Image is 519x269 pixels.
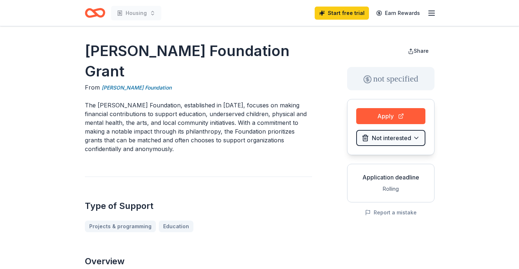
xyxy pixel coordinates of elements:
[85,256,312,267] h2: Overview
[347,67,435,90] div: not specified
[85,4,105,21] a: Home
[85,101,312,153] p: The [PERSON_NAME] Foundation, established in [DATE], focuses on making financial contributions to...
[402,44,435,58] button: Share
[356,130,425,146] button: Not interested
[353,173,428,182] div: Application deadline
[372,7,424,20] a: Earn Rewards
[356,108,425,124] button: Apply
[353,185,428,193] div: Rolling
[159,221,193,232] a: Education
[414,48,429,54] span: Share
[102,83,172,92] a: [PERSON_NAME] Foundation
[85,221,156,232] a: Projects & programming
[365,208,417,217] button: Report a mistake
[126,9,147,17] span: Housing
[85,41,312,82] h1: [PERSON_NAME] Foundation Grant
[372,133,411,143] span: Not interested
[85,200,312,212] h2: Type of Support
[85,83,312,92] div: From
[111,6,161,20] button: Housing
[315,7,369,20] a: Start free trial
